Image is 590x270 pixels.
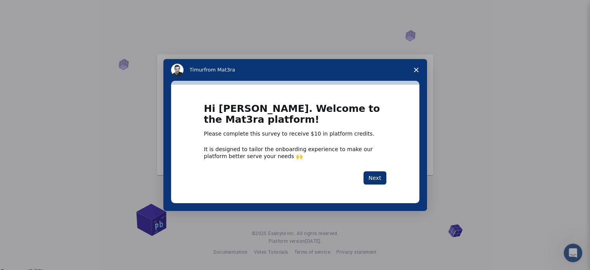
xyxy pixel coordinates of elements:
span: from Mat3ra [204,67,235,73]
div: Please complete this survey to receive $10 in platform credits. [204,130,386,138]
span: Close survey [405,59,427,81]
span: Timur [190,67,204,73]
h1: Hi [PERSON_NAME]. Welcome to the Mat3ra platform! [204,103,386,130]
span: Support [16,5,43,12]
div: It is designed to tailor the onboarding experience to make our platform better serve your needs 🙌 [204,146,386,160]
button: Next [363,171,386,185]
img: Profile image for Timur [171,64,183,76]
